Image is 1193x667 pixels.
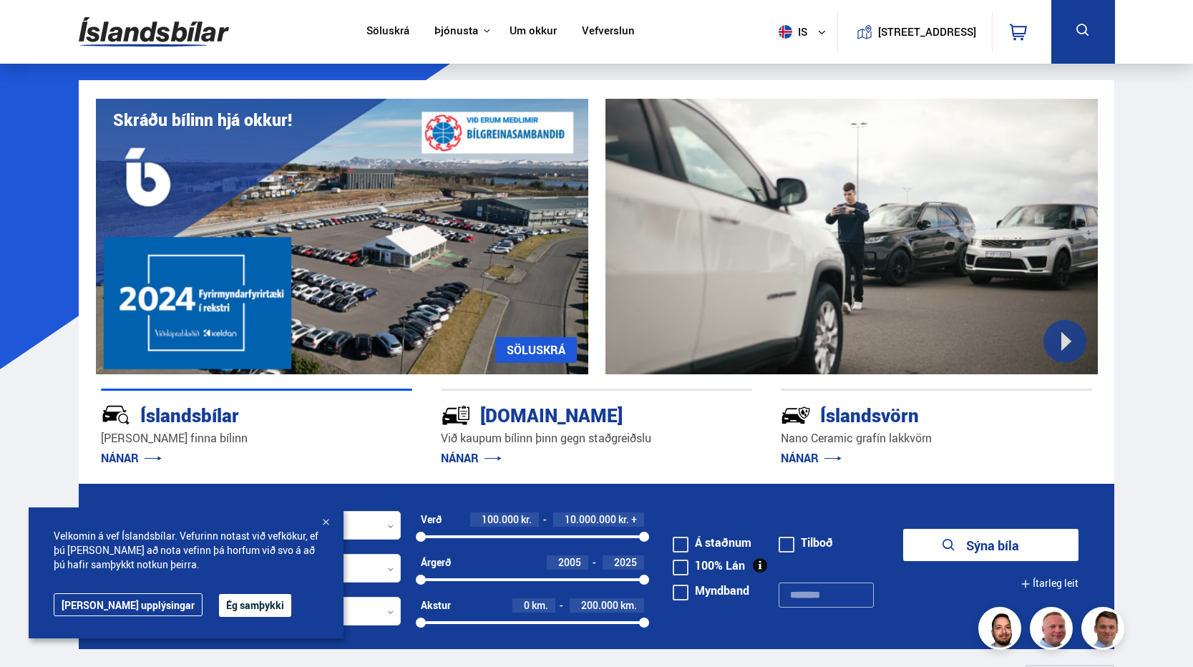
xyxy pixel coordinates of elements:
[441,401,701,427] div: [DOMAIN_NAME]
[581,598,618,612] span: 200.000
[1084,609,1126,652] img: FbJEzSuNWCJXmdc-.webp
[980,609,1023,652] img: nhp88E3Fdnt1Opn2.png
[441,450,502,466] a: NÁNAR
[884,26,971,38] button: [STREET_ADDRESS]
[96,99,588,374] img: eKx6w-_Home_640_.png
[618,514,629,525] span: kr.
[781,400,811,430] img: -Svtn6bYgwAsiwNX.svg
[779,25,792,39] img: svg+xml;base64,PHN2ZyB4bWxucz0iaHR0cDovL3d3dy53My5vcmcvMjAwMC9zdmciIHdpZHRoPSI1MTIiIGhlaWdodD0iNT...
[673,560,745,571] label: 100% Lán
[101,450,162,466] a: NÁNAR
[421,514,442,525] div: Verð
[673,585,749,596] label: Myndband
[54,529,318,572] span: Velkomin á vef Íslandsbílar. Vefurinn notast við vefkökur, ef þú [PERSON_NAME] að nota vefinn þá ...
[773,11,837,53] button: is
[113,110,292,130] h1: Skráðu bílinn hjá okkur!
[441,430,752,447] p: Við kaupum bílinn þinn gegn staðgreiðslu
[781,401,1041,427] div: Íslandsvörn
[421,557,451,568] div: Árgerð
[521,514,532,525] span: kr.
[773,25,809,39] span: is
[903,529,1078,561] button: Sýna bíla
[781,430,1092,447] p: Nano Ceramic grafín lakkvörn
[558,555,581,569] span: 2005
[565,512,616,526] span: 10.000.000
[779,537,833,548] label: Tilboð
[101,401,361,427] div: Íslandsbílar
[441,400,471,430] img: tr5P-W3DuiFaO7aO.svg
[434,24,478,38] button: Þjónusta
[1021,568,1078,600] button: Ítarleg leit
[845,11,984,52] a: [STREET_ADDRESS]
[1032,609,1075,652] img: siFngHWaQ9KaOqBr.png
[54,593,203,616] a: [PERSON_NAME] upplýsingar
[79,9,229,55] img: G0Ugv5HjCgRt.svg
[495,337,577,363] a: SÖLUSKRÁ
[101,430,412,447] p: [PERSON_NAME] finna bílinn
[532,600,548,611] span: km.
[524,598,530,612] span: 0
[614,555,637,569] span: 2025
[673,537,751,548] label: Á staðnum
[366,24,409,39] a: Söluskrá
[421,600,451,611] div: Akstur
[631,514,637,525] span: +
[482,512,519,526] span: 100.000
[219,594,291,617] button: Ég samþykki
[510,24,557,39] a: Um okkur
[582,24,635,39] a: Vefverslun
[101,400,131,430] img: JRvxyua_JYH6wB4c.svg
[781,450,842,466] a: NÁNAR
[620,600,637,611] span: km.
